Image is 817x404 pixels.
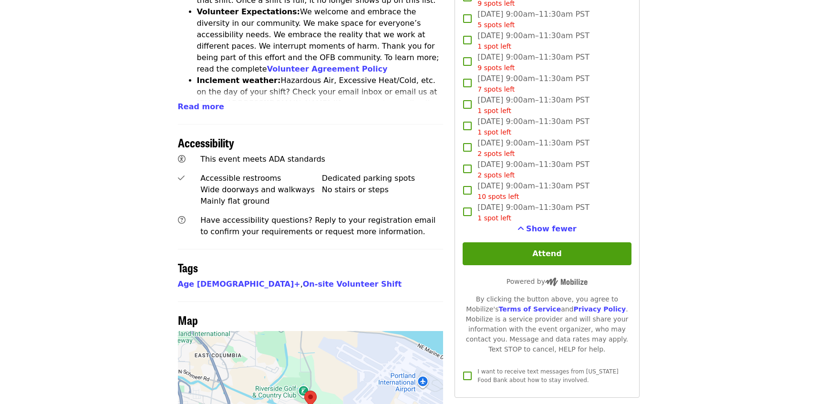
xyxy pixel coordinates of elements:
[178,216,186,225] i: question-circle icon
[303,280,402,289] a: On-site Volunteer Shift
[477,180,589,202] span: [DATE] 9:00am–11:30am PST
[197,75,444,132] li: Hazardous Air, Excessive Heat/Cold, etc. on the day of your shift? Check your email inbox or emai...
[498,305,561,313] a: Terms of Service
[463,294,631,354] div: By clicking the button above, you agree to Mobilize's and . Mobilize is a service provider and wi...
[477,30,589,52] span: [DATE] 9:00am–11:30am PST
[477,64,515,72] span: 9 spots left
[200,216,435,236] span: Have accessibility questions? Reply to your registration email to confirm your requirements or re...
[477,9,589,30] span: [DATE] 9:00am–11:30am PST
[573,305,626,313] a: Privacy Policy
[322,173,444,184] div: Dedicated parking spots
[507,278,588,285] span: Powered by
[477,52,589,73] span: [DATE] 9:00am–11:30am PST
[477,193,519,200] span: 10 spots left
[267,64,388,73] a: Volunteer Agreement Policy
[200,184,322,196] div: Wide doorways and walkways
[178,155,186,164] i: universal-access icon
[477,150,515,157] span: 2 spots left
[200,196,322,207] div: Mainly flat ground
[477,214,511,222] span: 1 spot left
[197,6,444,75] li: We welcome and embrace the diversity in our community. We make space for everyone’s accessibility...
[517,223,577,235] button: See more timeslots
[477,94,589,116] span: [DATE] 9:00am–11:30am PST
[477,116,589,137] span: [DATE] 9:00am–11:30am PST
[545,278,588,286] img: Powered by Mobilize
[178,280,303,289] span: ,
[178,101,224,113] button: Read more
[178,102,224,111] span: Read more
[477,128,511,136] span: 1 spot left
[200,173,322,184] div: Accessible restrooms
[477,137,589,159] span: [DATE] 9:00am–11:30am PST
[477,202,589,223] span: [DATE] 9:00am–11:30am PST
[200,155,325,164] span: This event meets ADA standards
[178,174,185,183] i: check icon
[477,85,515,93] span: 7 spots left
[477,21,515,29] span: 5 spots left
[178,311,198,328] span: Map
[477,42,511,50] span: 1 spot left
[526,224,577,233] span: Show fewer
[477,73,589,94] span: [DATE] 9:00am–11:30am PST
[477,107,511,114] span: 1 spot left
[178,259,198,276] span: Tags
[178,134,234,151] span: Accessibility
[322,184,444,196] div: No stairs or steps
[477,171,515,179] span: 2 spots left
[178,280,300,289] a: Age [DEMOGRAPHIC_DATA]+
[197,7,300,16] strong: Volunteer Expectations:
[477,159,589,180] span: [DATE] 9:00am–11:30am PST
[463,242,631,265] button: Attend
[477,368,618,383] span: I want to receive text messages from [US_STATE] Food Bank about how to stay involved.
[197,76,281,85] strong: Inclement weather:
